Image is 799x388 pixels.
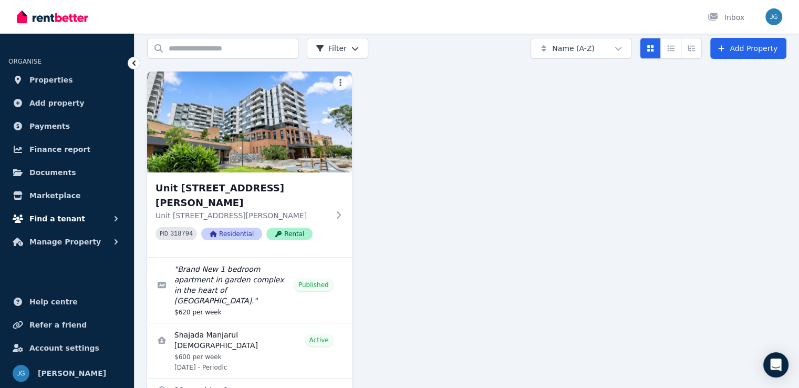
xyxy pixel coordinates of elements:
span: Find a tenant [29,212,85,225]
button: Find a tenant [8,208,126,229]
span: ORGANISE [8,58,41,65]
a: Refer a friend [8,314,126,335]
span: Refer a friend [29,319,87,331]
a: View details for Shajada Manjarul Islam [147,323,352,378]
span: Name (A-Z) [552,43,595,54]
img: Unit 504/25 Meredith Street, Bankstown [147,72,352,172]
span: Add property [29,97,85,109]
span: Manage Property [29,236,101,248]
a: Add property [8,93,126,114]
img: RentBetter [17,9,88,25]
a: Help centre [8,291,126,312]
h3: Unit [STREET_ADDRESS][PERSON_NAME] [155,181,329,210]
a: Documents [8,162,126,183]
button: Compact list view [660,38,681,59]
span: Residential [201,228,262,240]
a: Add Property [710,38,786,59]
div: Open Intercom Messenger [763,352,788,377]
span: [PERSON_NAME] [38,367,106,380]
a: Edit listing: Brand New 1 bedroom apartment in garden complex in the heart of Bankstown. [147,258,352,323]
span: Rental [266,228,313,240]
a: Properties [8,69,126,90]
span: Filter [316,43,347,54]
img: Julian Garness [13,365,29,382]
span: Finance report [29,143,90,156]
div: Inbox [708,12,744,23]
button: Expanded list view [681,38,702,59]
span: Payments [29,120,70,132]
button: Filter [307,38,368,59]
img: Julian Garness [765,8,782,25]
a: Payments [8,116,126,137]
span: Account settings [29,342,99,354]
p: Unit [STREET_ADDRESS][PERSON_NAME] [155,210,329,221]
a: Marketplace [8,185,126,206]
span: Properties [29,74,73,86]
a: Finance report [8,139,126,160]
button: Manage Property [8,231,126,252]
span: Documents [29,166,76,179]
code: 318794 [170,230,193,238]
div: View options [640,38,702,59]
button: Name (A-Z) [531,38,631,59]
a: Account settings [8,338,126,359]
span: Help centre [29,295,78,308]
button: Card view [640,38,661,59]
small: PID [160,231,168,237]
a: Unit 504/25 Meredith Street, BankstownUnit [STREET_ADDRESS][PERSON_NAME]Unit [STREET_ADDRESS][PER... [147,72,352,257]
span: Marketplace [29,189,80,202]
button: More options [333,76,348,90]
